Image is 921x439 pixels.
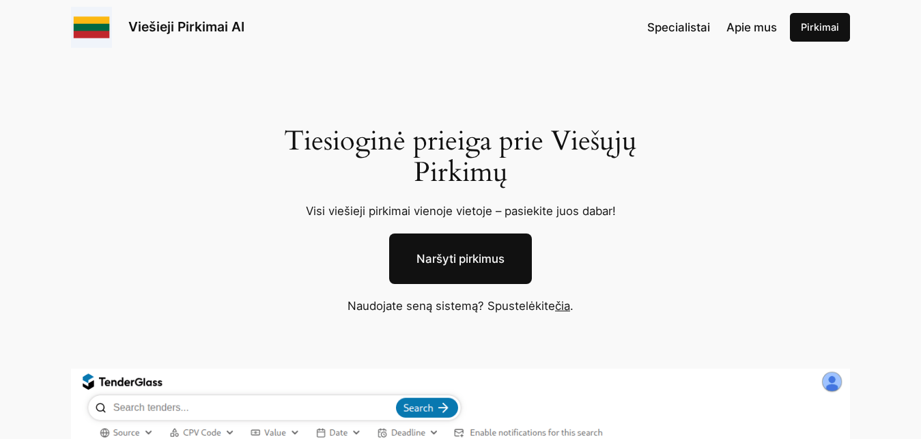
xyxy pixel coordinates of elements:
a: Specialistai [647,18,710,36]
p: Visi viešieji pirkimai vienoje vietoje – pasiekite juos dabar! [268,202,653,220]
a: Naršyti pirkimus [389,233,532,284]
img: Viešieji pirkimai logo [71,7,112,48]
h1: Tiesioginė prieiga prie Viešųjų Pirkimų [268,126,653,188]
p: Naudojate seną sistemą? Spustelėkite . [249,297,672,315]
a: Viešieji Pirkimai AI [128,18,244,35]
a: Apie mus [726,18,777,36]
span: Specialistai [647,20,710,34]
span: Apie mus [726,20,777,34]
a: čia [555,299,570,313]
nav: Navigation [647,18,777,36]
a: Pirkimai [790,13,850,42]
